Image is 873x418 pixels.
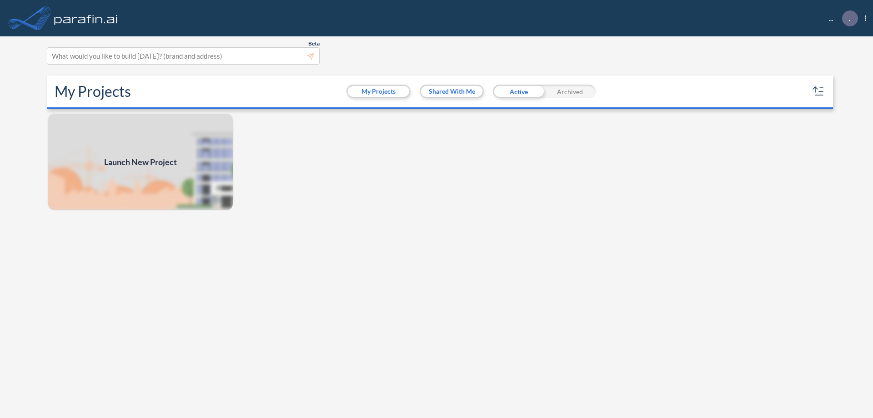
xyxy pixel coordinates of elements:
[849,14,851,22] p: .
[104,156,177,168] span: Launch New Project
[421,86,482,97] button: Shared With Me
[815,10,866,26] div: ...
[348,86,409,97] button: My Projects
[811,84,826,99] button: sort
[47,113,234,211] a: Launch New Project
[493,85,544,98] div: Active
[52,9,120,27] img: logo
[308,40,320,47] span: Beta
[544,85,596,98] div: Archived
[55,83,131,100] h2: My Projects
[47,113,234,211] img: add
